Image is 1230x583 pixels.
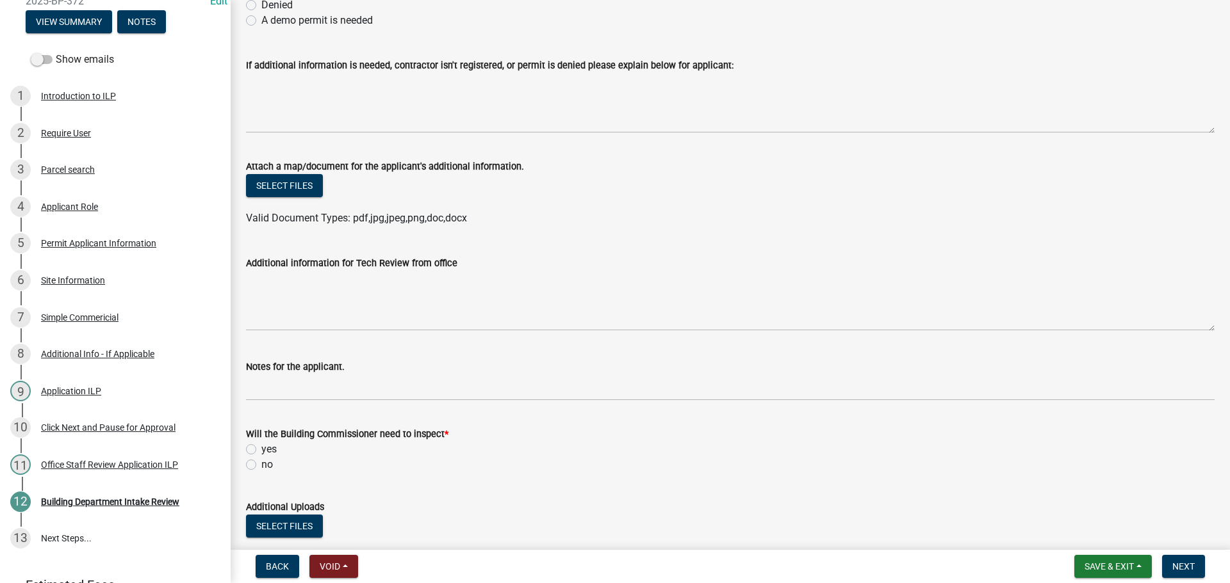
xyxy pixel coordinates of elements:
button: Select files [246,174,323,197]
div: 2 [10,123,31,143]
div: Site Information [41,276,105,285]
div: Click Next and Pause for Approval [41,423,176,432]
div: Applicant Role [41,202,98,211]
span: Next [1172,561,1195,571]
button: View Summary [26,10,112,33]
label: Attach a map/document for the applicant's additional information. [246,163,524,172]
button: Select files [246,515,323,538]
span: Void [320,561,340,571]
div: 13 [10,528,31,548]
div: 7 [10,307,31,328]
div: 1 [10,86,31,106]
div: Application ILP [41,387,101,395]
span: Back [266,561,289,571]
label: Notes for the applicant. [246,363,345,372]
label: Will the Building Commissioner need to inspect [246,430,448,439]
label: Show emails [31,52,114,67]
div: Building Department Intake Review [41,497,179,506]
label: no [261,457,273,472]
div: Office Staff Review Application ILP [41,460,178,469]
label: Additional information for Tech Review from office [246,259,457,268]
label: If additional information is needed, contractor isn't registered, or permit is denied please expl... [246,61,734,70]
button: Save & Exit [1074,555,1152,578]
wm-modal-confirm: Summary [26,17,112,28]
div: 11 [10,454,31,475]
div: 4 [10,196,31,217]
span: Valid Document Types: pdf,jpg,jpeg,png,doc,docx [246,212,467,224]
div: 9 [10,381,31,401]
div: Additional Info - If Applicable [41,349,154,358]
div: Parcel search [41,165,95,174]
wm-modal-confirm: Notes [117,17,166,28]
div: Permit Applicant Information [41,239,156,248]
button: Void [309,555,358,578]
div: 3 [10,159,31,180]
button: Next [1162,555,1205,578]
div: 5 [10,233,31,253]
div: 12 [10,491,31,512]
span: Save & Exit [1085,561,1134,571]
label: Additional Uploads [246,503,324,512]
div: 6 [10,270,31,291]
div: Simple Commericial [41,313,119,322]
div: Introduction to ILP [41,92,116,100]
button: Notes [117,10,166,33]
label: A demo permit is needed [261,13,373,28]
div: 10 [10,417,31,438]
label: yes [261,442,277,457]
button: Back [256,555,299,578]
div: 8 [10,344,31,364]
div: Require User [41,129,91,138]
